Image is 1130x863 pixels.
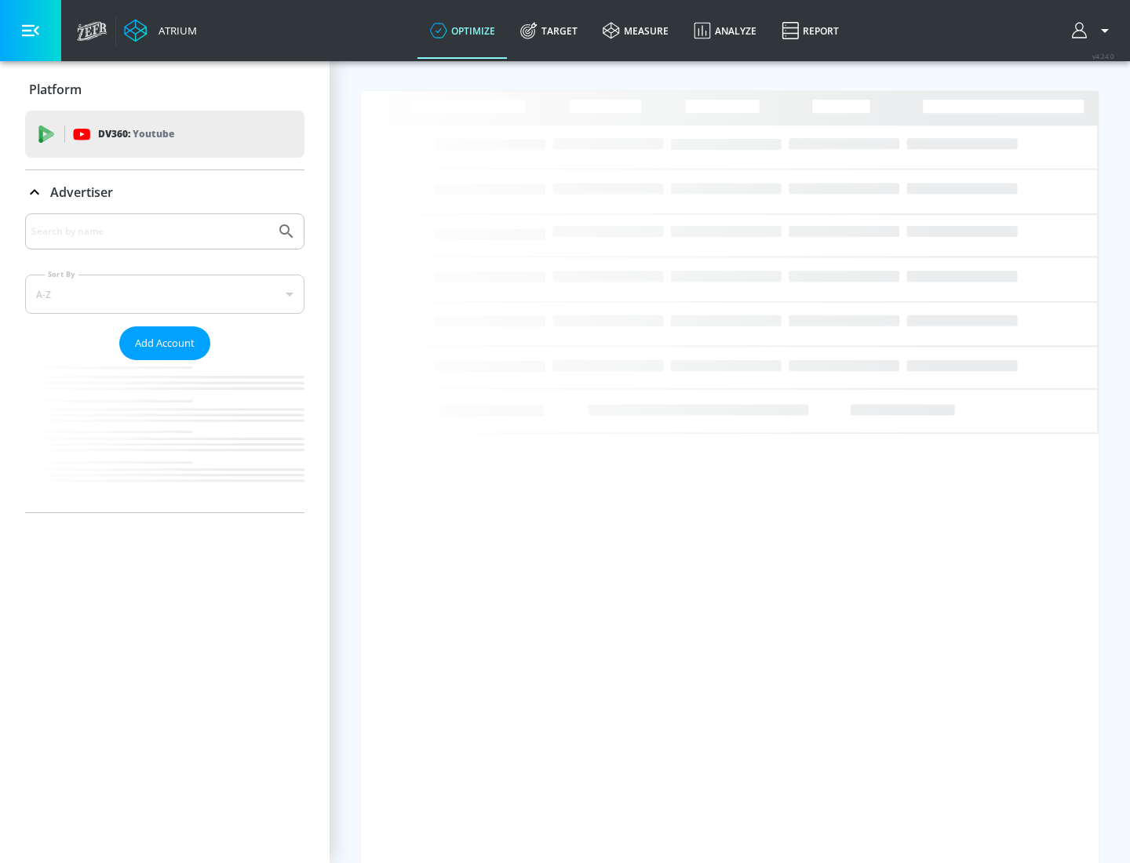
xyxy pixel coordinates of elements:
[25,111,304,158] div: DV360: Youtube
[769,2,851,59] a: Report
[25,275,304,314] div: A-Z
[135,334,195,352] span: Add Account
[152,24,197,38] div: Atrium
[29,81,82,98] p: Platform
[25,213,304,512] div: Advertiser
[590,2,681,59] a: measure
[45,269,78,279] label: Sort By
[681,2,769,59] a: Analyze
[119,326,210,360] button: Add Account
[25,360,304,512] nav: list of Advertiser
[124,19,197,42] a: Atrium
[98,126,174,143] p: DV360:
[25,170,304,214] div: Advertiser
[417,2,508,59] a: optimize
[25,67,304,111] div: Platform
[1092,52,1114,60] span: v 4.24.0
[31,221,269,242] input: Search by name
[50,184,113,201] p: Advertiser
[133,126,174,142] p: Youtube
[508,2,590,59] a: Target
